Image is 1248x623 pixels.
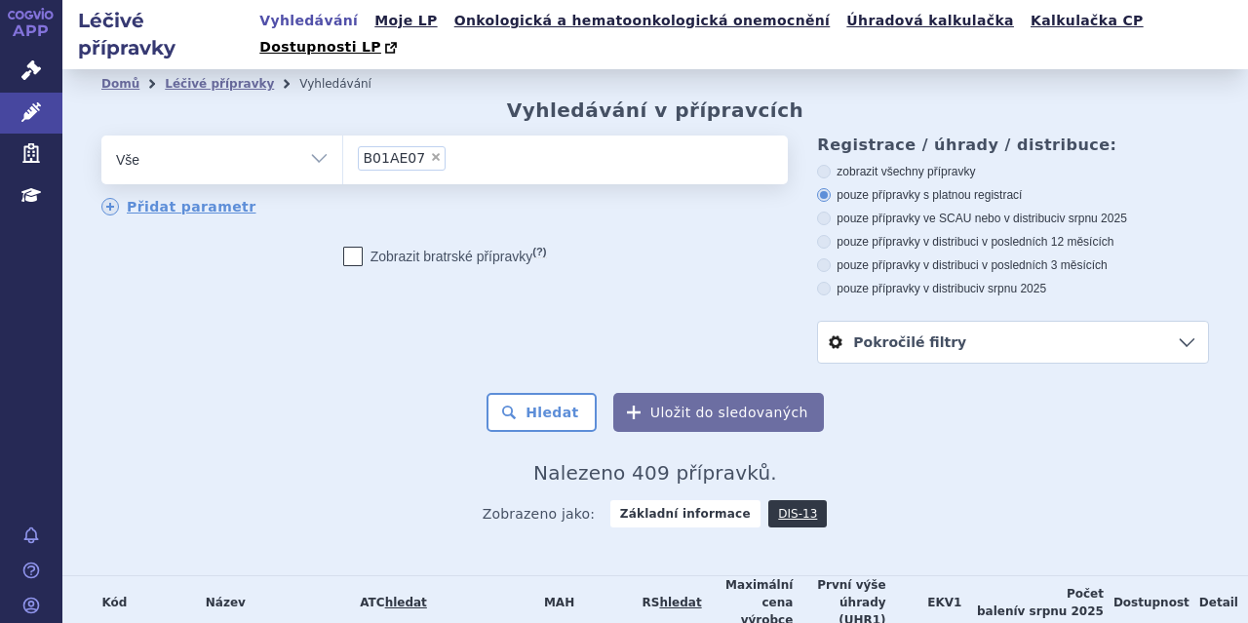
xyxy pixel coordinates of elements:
[817,257,1209,273] label: pouze přípravky v distribuci v posledních 3 měsících
[364,151,426,165] span: B01AE07
[165,77,274,91] a: Léčivé přípravky
[253,34,407,61] a: Dostupnosti LP
[817,234,1209,250] label: pouze přípravky v distribuci v posledních 12 měsících
[385,596,427,609] a: hledat
[507,98,804,122] h2: Vyhledávání v přípravcích
[613,393,824,432] button: Uložit do sledovaných
[448,8,837,34] a: Onkologická a hematoonkologická onemocnění
[840,8,1020,34] a: Úhradová kalkulačka
[1018,604,1104,618] span: v srpnu 2025
[817,164,1209,179] label: zobrazit všechny přípravky
[62,7,253,61] h2: Léčivé přípravky
[610,500,760,527] strong: Základní informace
[430,151,442,163] span: ×
[101,198,256,215] a: Přidat parametr
[369,8,443,34] a: Moje LP
[818,322,1208,363] a: Pokročilé filtry
[487,393,597,432] button: Hledat
[299,69,397,98] li: Vyhledávání
[817,281,1209,296] label: pouze přípravky v distribuci
[101,77,139,91] a: Domů
[1059,212,1126,225] span: v srpnu 2025
[532,246,546,258] abbr: (?)
[817,136,1209,154] h3: Registrace / úhrady / distribuce:
[343,247,547,266] label: Zobrazit bratrské přípravky
[253,8,364,34] a: Vyhledávání
[451,145,462,170] input: B01AE07
[817,211,1209,226] label: pouze přípravky ve SCAU nebo v distribuci
[979,282,1046,295] span: v srpnu 2025
[768,500,827,527] a: DIS-13
[659,596,701,609] a: hledat
[533,461,777,485] span: Nalezeno 409 přípravků.
[483,500,596,527] span: Zobrazeno jako:
[1025,8,1150,34] a: Kalkulačka CP
[259,39,381,55] span: Dostupnosti LP
[817,187,1209,203] label: pouze přípravky s platnou registrací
